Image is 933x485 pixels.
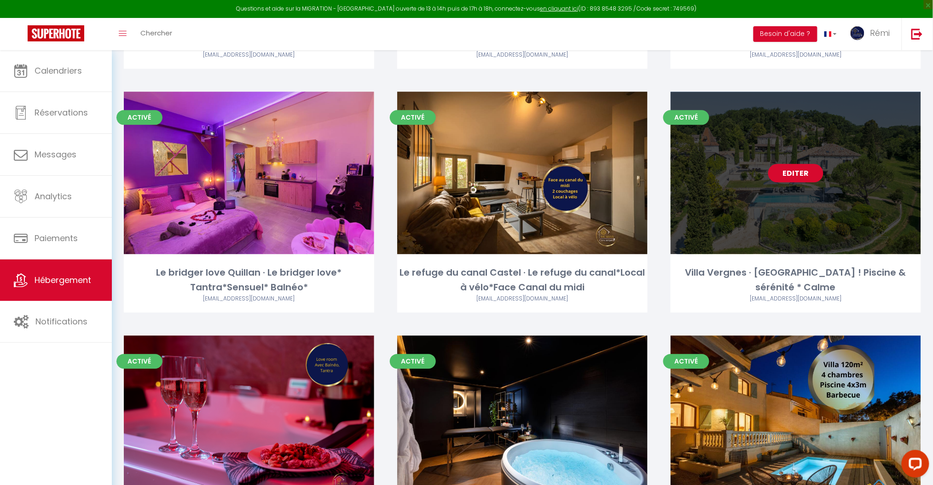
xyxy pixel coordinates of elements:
div: Airbnb [397,51,648,59]
span: Réservations [35,107,88,118]
div: Airbnb [124,51,374,59]
div: Le refuge du canal Castel · Le refuge du canal*Local à vélo*Face Canal du midi [397,266,648,294]
a: Editer [221,407,277,426]
span: Activé [390,354,436,369]
span: Activé [116,354,162,369]
span: Calendriers [35,65,82,76]
a: Editer [221,164,277,182]
span: Analytics [35,191,72,202]
span: Paiements [35,232,78,244]
a: Chercher [133,18,179,50]
a: Editer [495,164,550,182]
img: Super Booking [28,25,84,41]
div: Airbnb [671,294,921,303]
span: Activé [663,354,709,369]
span: Rémi [870,27,890,39]
span: Activé [663,110,709,125]
a: Editer [768,164,823,182]
img: logout [911,28,923,40]
img: ... [851,26,864,40]
a: Editer [495,407,550,426]
div: Airbnb [397,294,648,303]
span: Chercher [140,28,172,38]
span: Messages [35,149,76,160]
div: Airbnb [671,51,921,59]
span: Activé [116,110,162,125]
span: Notifications [35,316,87,327]
a: en cliquant ici [540,5,578,12]
span: Hébergement [35,274,91,286]
button: Besoin d'aide ? [753,26,817,42]
div: Airbnb [124,294,374,303]
div: Le bridger love Quillan · Le bridger love* Tantra*Sensuel* Balnéo* [124,266,374,294]
span: Activé [390,110,436,125]
div: Villa Vergnes · [GEOGRAPHIC_DATA] ! Piscine & sérénité * Calme [671,266,921,294]
a: ... Rémi [844,18,902,50]
iframe: LiveChat chat widget [894,446,933,485]
a: Editer [768,407,823,426]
